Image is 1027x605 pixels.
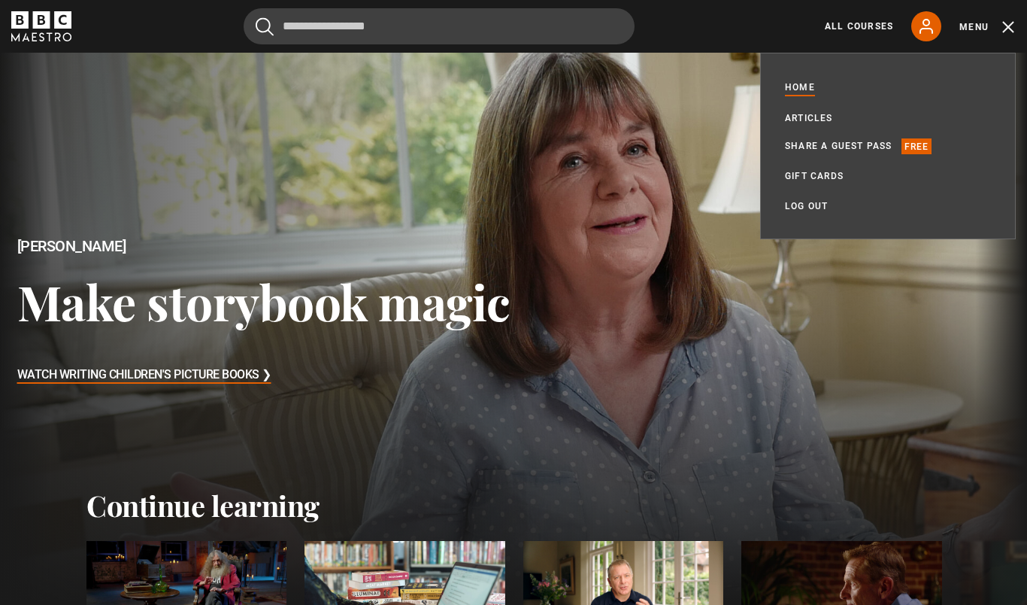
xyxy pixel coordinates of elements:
a: Articles [785,111,833,126]
h2: [PERSON_NAME] [17,238,510,255]
a: Gift Cards [785,169,844,184]
h3: Watch Writing Children's Picture Books ❯ [17,364,271,387]
h2: Continue learning [86,488,941,523]
p: Free [901,138,932,154]
button: Submit the search query [256,17,274,36]
button: Toggle navigation [959,20,1016,35]
input: Search [244,8,635,44]
svg: BBC Maestro [11,11,71,41]
a: Share a guest pass [785,138,892,154]
h3: Make storybook magic [17,272,510,330]
a: Home [785,80,815,96]
a: All Courses [825,20,893,33]
a: Log out [785,199,828,214]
